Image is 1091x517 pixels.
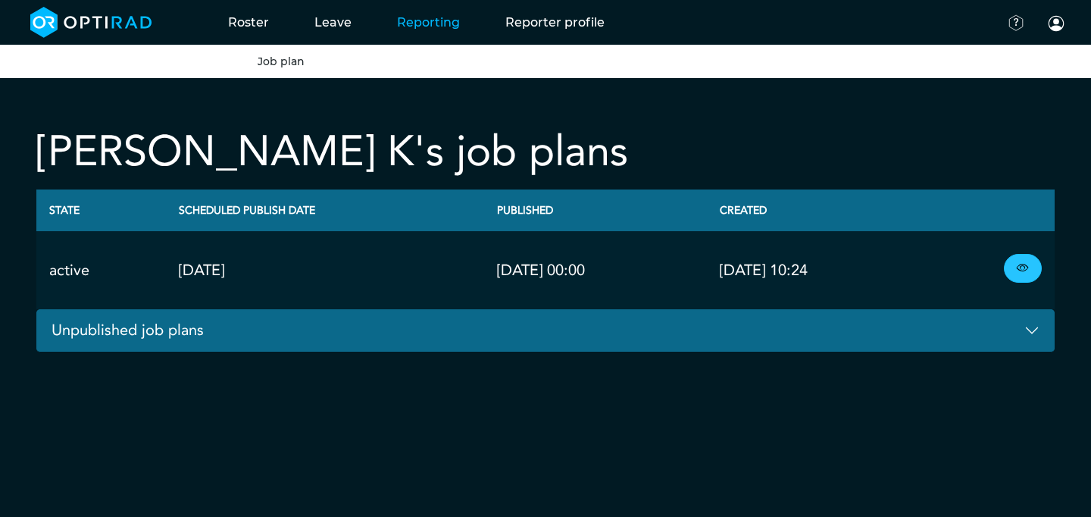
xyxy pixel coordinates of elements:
th: Created [707,190,930,231]
h2: [PERSON_NAME] K's job plans [36,127,628,177]
a: Job plan [258,55,305,68]
td: [DATE] [166,231,484,309]
td: [DATE] 00:00 [484,231,707,309]
th: State [36,190,166,231]
td: [DATE] 10:24 [707,231,930,309]
th: Scheduled Publish Date [166,190,484,231]
button: Unpublished job plans [36,309,1055,352]
td: active [36,231,166,309]
th: Published [484,190,707,231]
img: brand-opti-rad-logos-blue-and-white-d2f68631ba2948856bd03f2d395fb146ddc8fb01b4b6e9315ea85fa773367... [30,7,152,38]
